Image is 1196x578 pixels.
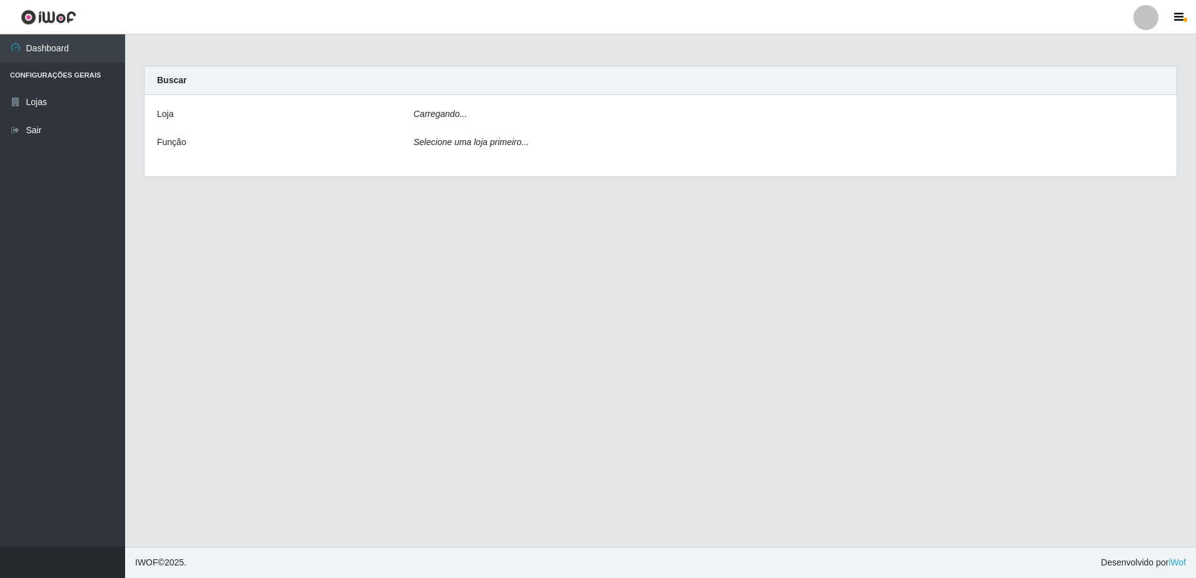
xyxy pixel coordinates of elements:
a: iWof [1168,557,1186,567]
strong: Buscar [157,75,186,85]
label: Loja [157,108,173,121]
span: © 2025 . [135,556,186,569]
img: CoreUI Logo [21,9,76,25]
i: Selecione uma loja primeiro... [413,137,529,147]
span: Desenvolvido por [1101,556,1186,569]
i: Carregando... [413,109,467,119]
span: IWOF [135,557,158,567]
label: Função [157,136,186,149]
